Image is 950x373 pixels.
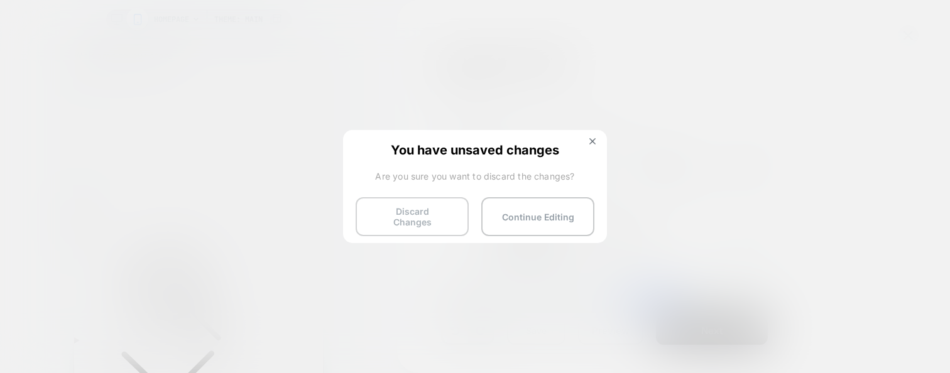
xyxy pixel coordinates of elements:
button: Discard Changes [356,197,469,236]
span: Are you sure you want to discard the changes? [356,171,594,181]
img: close [589,138,596,144]
span: You have unsaved changes [356,143,594,155]
button: Continue Editing [481,197,594,236]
